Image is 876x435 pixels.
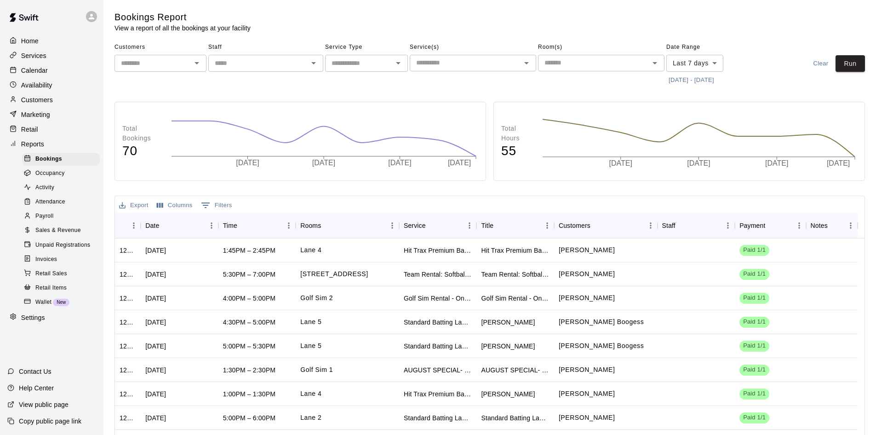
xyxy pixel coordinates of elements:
div: 1:30PM – 2:30PM [223,365,275,375]
div: Tue, Aug 12, 2025 [145,270,166,279]
div: Hit Trax Premium Batting Lane (Baseball) (Sports Attack I-Hack Pitching Machine) [404,246,472,255]
button: Menu [127,219,141,232]
a: Retail Sales [22,267,103,281]
button: Sort [237,219,250,232]
span: Invoices [35,255,57,264]
div: 5:30PM – 7:00PM [223,270,275,279]
span: Staff [208,40,323,55]
div: Invoices [22,253,100,266]
div: Retail Items [22,282,100,295]
span: Room(s) [538,40,664,55]
button: Select columns [155,198,195,213]
div: Occupancy [22,167,100,180]
a: Services [7,49,96,63]
span: Service(s) [410,40,536,55]
div: WalletNew [22,296,100,309]
div: Last 7 days [666,55,723,72]
p: Jack Jacobs [559,389,615,399]
div: 4:30PM – 5:00PM [223,318,275,327]
tspan: [DATE] [236,159,259,167]
p: Total Hours [501,124,533,143]
div: 1284115 [120,365,136,375]
button: Run [836,55,865,72]
a: WalletNew [22,295,103,309]
div: Service [399,213,477,238]
a: Retail Items [22,281,103,295]
div: Payroll [22,210,100,223]
div: Payment [739,213,765,238]
a: Invoices [22,252,103,267]
div: 1:00PM – 1:30PM [223,389,275,399]
span: Date Range [666,40,747,55]
span: Payroll [35,212,53,221]
div: Availability [7,78,96,92]
button: Menu [644,219,658,232]
p: Golf Sim 1 [300,365,333,375]
span: Paid 1/1 [739,318,769,326]
div: Golf Sim Rental - One Hour [404,294,472,303]
button: Menu [540,219,554,232]
div: Hit Trax Premium Batting Lane (Baseball) (Sports Attack I-Hack Pitching Machine) [404,389,472,399]
p: Lane 4 [300,245,321,255]
span: Sales & Revenue [35,226,81,235]
button: Sort [676,219,688,232]
div: Customers [559,213,590,238]
p: Alexis Silkwood [559,413,615,423]
a: Retail [7,122,96,136]
div: Mon, Aug 11, 2025 [145,365,166,375]
div: Sales & Revenue [22,224,100,237]
a: Sales & Revenue [22,224,103,238]
button: Sort [120,219,132,232]
div: 1283710 [120,389,136,399]
div: Team Rental: Softball Team Rental 90 Minute (Two Lanes) [481,270,550,279]
a: Bookings [22,152,103,166]
div: Mon, Aug 11, 2025 [145,389,166,399]
p: Customers [21,95,53,104]
p: Marketing [21,110,50,119]
p: Golf Sim 2 [300,293,333,303]
p: Kyle Kajewski [559,245,615,255]
button: Menu [385,219,399,232]
p: Paul Kostmayer [559,293,615,303]
button: Open [392,57,405,70]
div: Settings [7,311,96,325]
p: Home [21,36,39,46]
a: Calendar [7,64,96,77]
div: Customers [554,213,658,238]
div: Hit Trax Premium Batting Lane (Baseball) (Sports Attack I-Hack Pitching Machine) [481,246,550,255]
p: Cooper Boogess [559,341,644,351]
span: Customers [115,40,206,55]
p: Lane 5 [300,317,321,327]
div: 1289230 [120,270,136,279]
span: Retail Items [35,284,67,293]
span: Paid 1/1 [739,246,769,255]
button: Sort [765,219,778,232]
div: Standard Batting Lane (Softball or Baseball) [481,413,550,423]
button: Menu [463,219,476,232]
div: Title [481,213,493,238]
button: Menu [792,219,806,232]
a: Occupancy [22,166,103,180]
p: Availability [21,81,52,90]
button: Export [117,198,151,213]
span: Retail Sales [35,269,67,278]
button: Sort [426,219,439,232]
a: Home [7,34,96,48]
div: 5:00PM – 6:00PM [223,413,275,423]
tspan: [DATE] [448,159,471,167]
span: Paid 1/1 [739,342,769,350]
button: Sort [828,219,841,232]
div: Date [145,213,159,238]
div: Payment [735,213,806,238]
span: Paid 1/1 [739,389,769,398]
div: Standard Batting Lane (Softball or Baseball) [404,342,472,351]
p: Blake Lawson [559,269,615,279]
div: Marketing [7,108,96,122]
div: Mon, Aug 11, 2025 [145,413,166,423]
tspan: [DATE] [687,160,710,168]
p: Reports [21,139,44,149]
button: Sort [321,219,334,232]
div: Time [218,213,296,238]
a: Payroll [22,209,103,224]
